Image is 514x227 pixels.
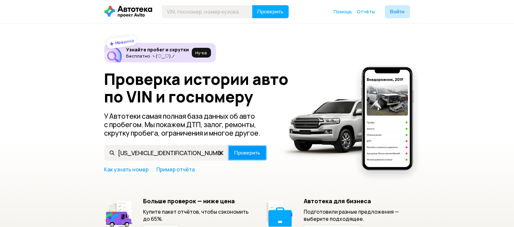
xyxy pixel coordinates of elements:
button: Войти [385,5,410,18]
h1: Проверка истории авто по VIN и госномеру [107,70,301,105]
strong: Новинка [114,37,134,46]
p: Бесплатно ヽ(♡‿♡)ノ [129,53,192,59]
input: VIN, госномер, номер кузова [162,5,253,18]
input: VIN, госномер, номер кузова [107,145,231,161]
p: Купите пакет отчётов, чтобы сэкономить до 65%. [143,208,250,222]
p: Подготовили разные предложения — выберите подходящее. [304,208,410,222]
a: Помощь [334,8,352,15]
p: Подготовили разные предложения — выберите подходящее. [307,208,413,222]
h6: Узнайте пробег и скрутки [126,47,189,53]
p: Купите пакет отчётов, чтобы сэкономить до 65%. [146,208,253,222]
span: Войти [390,9,405,14]
a: Пример отчёта [157,166,195,173]
h5: Больше проверок — ниже цена [146,197,253,205]
button: Проверить [255,5,292,18]
a: Помощь [337,8,355,15]
span: Войти [393,9,408,14]
span: Ну‑ка [195,50,207,55]
button: Проверить [228,145,267,161]
span: Проверить [257,9,283,14]
span: Ну‑ка [198,50,210,55]
input: VIN, госномер, номер кузова [104,145,228,161]
p: Бесплатно ヽ(♡‿♡)ノ [126,53,189,59]
h1: Проверка истории авто по VIN и госномеру [104,70,298,105]
a: Отчёты [357,8,375,15]
h5: Автотека для бизнеса [304,197,410,205]
button: Проверить [231,145,270,161]
span: Проверить [237,150,263,155]
p: У Автотеки самая полная база данных об авто с пробегом. Мы покажем ДТП, залог, ремонты, скрутку п... [104,112,268,137]
a: Как узнать номер [107,166,152,173]
strong: Новинка [118,37,138,46]
button: Войти [388,5,413,18]
h6: Узнайте пробег и скрутки [129,47,192,53]
a: Отчёты [360,8,378,15]
a: Как узнать номер [104,166,149,173]
h5: Автотека для бизнеса [307,197,413,205]
a: Пример отчёта [160,166,198,173]
button: Проверить [252,5,289,18]
h5: Больше проверок — ниже цена [143,197,250,205]
input: VIN, госномер, номер кузова [165,5,256,18]
span: Проверить [234,150,260,155]
p: У Автотеки самая полная база данных об авто с пробегом. Мы покажем ДТП, залог, ремонты, скрутку п... [107,112,270,137]
span: Проверить [260,9,286,14]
